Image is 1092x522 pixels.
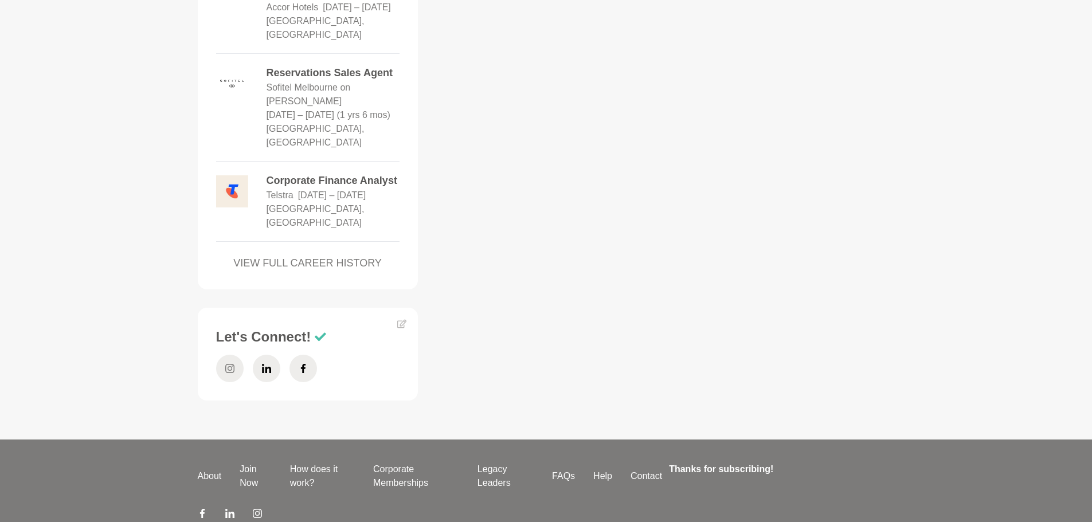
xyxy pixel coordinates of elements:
[230,462,280,490] a: Join Now
[267,108,390,122] dd: July 2006 – January 2008 (1 yrs 6 mos)
[267,110,390,120] time: [DATE] – [DATE] (1 yrs 6 mos)
[289,355,317,382] a: Facebook
[253,355,280,382] a: LinkedIn
[267,65,400,81] dd: Reservations Sales Agent
[298,189,366,202] dd: January 2005 – June 2005
[281,462,364,490] a: How does it work?
[323,1,391,14] dd: January 2008 – July 2008
[267,202,400,230] dd: [GEOGRAPHIC_DATA], [GEOGRAPHIC_DATA]
[267,173,400,189] dd: Corporate Finance Analyst
[267,1,319,14] dd: Accor Hotels
[621,469,671,483] a: Contact
[267,14,400,42] dd: [GEOGRAPHIC_DATA], [GEOGRAPHIC_DATA]
[216,256,400,271] a: VIEW FULL CAREER HISTORY
[253,508,262,522] a: Instagram
[198,508,207,522] a: Facebook
[543,469,584,483] a: FAQs
[468,462,543,490] a: Legacy Leaders
[189,469,231,483] a: About
[216,68,248,100] img: logo
[669,462,887,476] h4: Thanks for subscribing!
[216,175,248,207] img: logo
[298,190,366,200] time: [DATE] – [DATE]
[364,462,468,490] a: Corporate Memberships
[225,508,234,522] a: LinkedIn
[267,122,400,150] dd: [GEOGRAPHIC_DATA], [GEOGRAPHIC_DATA]
[584,469,621,483] a: Help
[216,355,244,382] a: Instagram
[323,2,391,12] time: [DATE] – [DATE]
[267,81,400,108] dd: Sofitel Melbourne on [PERSON_NAME]
[267,189,293,202] dd: Telstra
[216,328,400,346] h3: Let's Connect!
